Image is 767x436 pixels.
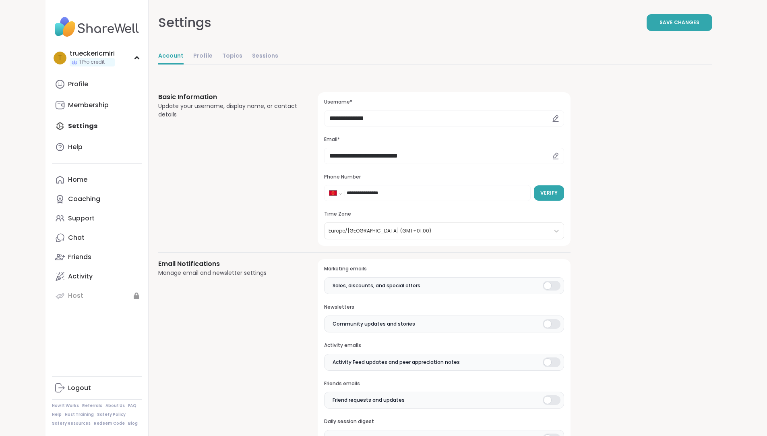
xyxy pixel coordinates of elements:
h3: Friends emails [324,380,564,387]
span: t [58,53,62,63]
img: ShareWell Nav Logo [52,13,142,41]
h3: Newsletters [324,304,564,311]
h3: Time Zone [324,211,564,218]
a: Friends [52,247,142,267]
a: About Us [105,403,125,409]
a: Help [52,412,62,417]
div: trueckericmiri [70,49,115,58]
a: Referrals [82,403,102,409]
a: Help [52,137,142,157]
a: Host Training [65,412,94,417]
h3: Activity emails [324,342,564,349]
a: Chat [52,228,142,247]
span: Friend requests and updates [333,397,405,404]
h3: Email* [324,136,564,143]
span: Community updates and stories [333,320,415,328]
a: Sessions [252,48,278,64]
a: How It Works [52,403,79,409]
div: Host [68,291,83,300]
div: Activity [68,272,93,281]
span: Activity Feed updates and peer appreciation notes [333,359,460,366]
h3: Username* [324,99,564,106]
button: Verify [534,185,564,201]
a: Home [52,170,142,189]
button: Save Changes [647,14,712,31]
div: Logout [68,384,91,392]
div: Chat [68,233,85,242]
a: Logout [52,378,142,398]
div: Coaching [68,195,100,203]
h3: Email Notifications [158,259,299,269]
div: Support [68,214,95,223]
a: Coaching [52,189,142,209]
a: FAQ [128,403,136,409]
h3: Marketing emails [324,266,564,272]
a: Support [52,209,142,228]
a: Activity [52,267,142,286]
a: Account [158,48,184,64]
h3: Phone Number [324,174,564,181]
div: Membership [68,101,109,110]
a: Safety Policy [97,412,126,417]
span: Verify [540,189,558,197]
div: Home [68,175,87,184]
a: Profile [52,75,142,94]
div: Update your username, display name, or contact details [158,102,299,119]
div: Profile [68,80,88,89]
div: Settings [158,13,211,32]
span: Sales, discounts, and special offers [333,282,420,289]
div: Manage email and newsletter settings [158,269,299,277]
a: Host [52,286,142,305]
a: Membership [52,96,142,115]
a: Profile [193,48,213,64]
h3: Basic Information [158,92,299,102]
h3: Daily session digest [324,418,564,425]
a: Redeem Code [94,421,125,426]
div: Friends [68,253,91,262]
a: Safety Resources [52,421,91,426]
a: Topics [222,48,242,64]
span: Save Changes [659,19,699,26]
div: Help [68,143,83,152]
a: Blog [128,421,138,426]
span: 1 Pro credit [79,59,105,66]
